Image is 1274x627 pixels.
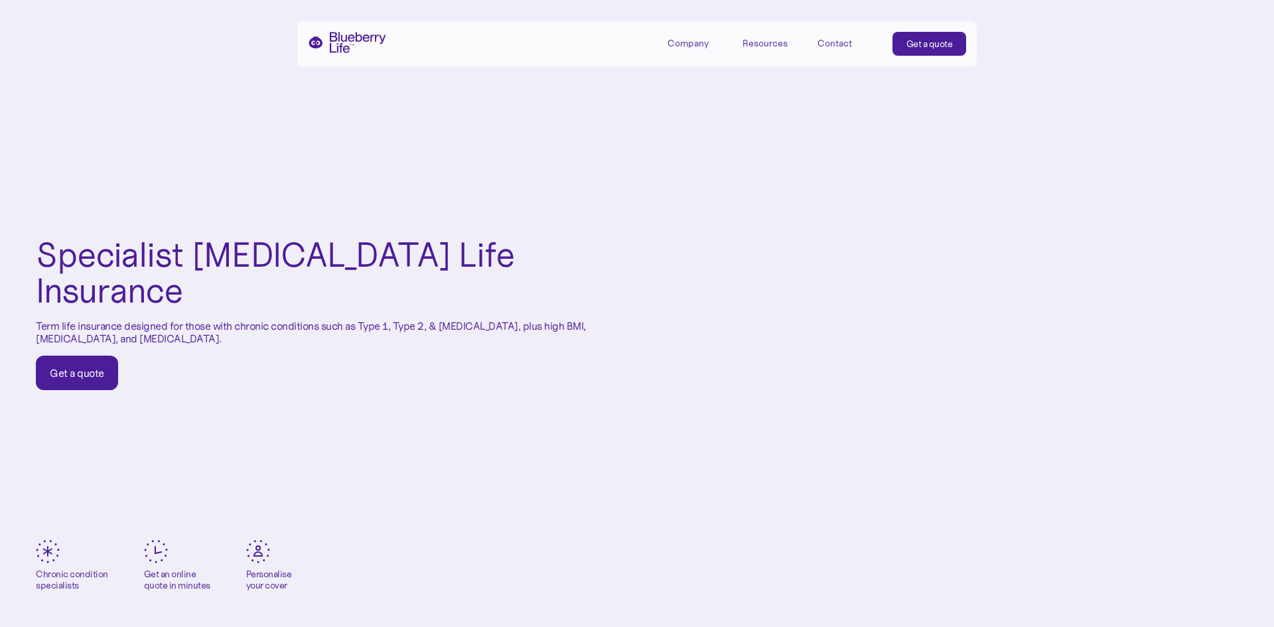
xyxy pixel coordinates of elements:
div: Company [668,32,727,54]
div: Personalise your cover [246,569,292,591]
div: Get a quote [906,37,953,50]
div: Get a quote [50,366,104,380]
div: Resources [743,32,802,54]
div: Get an online quote in minutes [144,569,210,591]
div: Contact [817,38,852,49]
div: Company [668,38,709,49]
a: home [308,32,386,53]
div: Resources [743,38,788,49]
a: Get a quote [892,32,967,56]
h1: Specialist [MEDICAL_DATA] Life Insurance [36,237,601,309]
div: Chronic condition specialists [36,569,108,591]
a: Get a quote [36,356,118,390]
p: Term life insurance designed for those with chronic conditions such as Type 1, Type 2, & [MEDICAL... [36,320,601,345]
a: Contact [817,32,877,54]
